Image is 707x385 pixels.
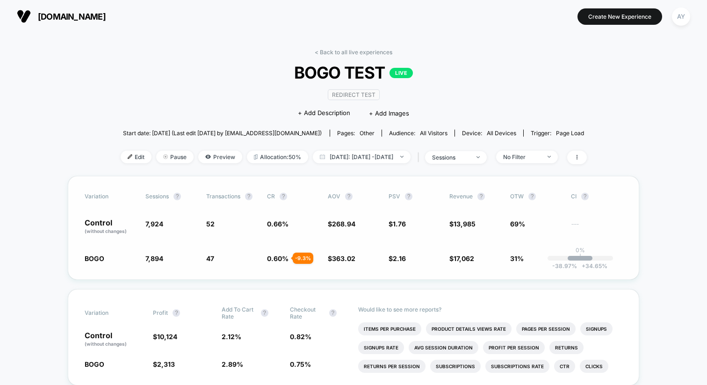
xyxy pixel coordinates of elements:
[345,193,353,200] button: ?
[173,193,181,200] button: ?
[454,130,523,137] span: Device:
[153,309,168,316] span: Profit
[245,193,252,200] button: ?
[85,341,127,347] span: (without changes)
[293,253,313,264] div: - 9.3 %
[389,254,406,262] span: $
[476,156,480,158] img: end
[580,360,608,373] li: Clicks
[454,220,476,228] span: 13,985
[400,156,404,158] img: end
[510,254,524,262] span: 31%
[85,332,144,348] p: Control
[556,130,584,137] span: Page Load
[14,9,108,24] button: [DOMAIN_NAME]
[405,193,412,200] button: ?
[144,63,563,82] span: BOGO TEST
[577,8,662,25] button: Create New Experience
[163,154,168,159] img: end
[313,151,411,163] span: [DATE]: [DATE] - [DATE]
[554,360,575,373] li: Ctr
[360,130,375,137] span: other
[222,360,243,368] span: 2.89 %
[198,151,242,163] span: Preview
[267,220,289,228] span: 0.66 %
[672,7,690,26] div: AY
[549,341,584,354] li: Returns
[337,130,375,137] div: Pages:
[261,309,268,317] button: ?
[85,228,127,234] span: (without changes)
[454,254,474,262] span: 17,062
[85,360,104,368] span: BOGO
[157,333,177,341] span: 10,124
[123,130,322,137] span: Start date: [DATE] (Last edit [DATE] by [EMAIL_ADDRESS][DOMAIN_NAME])
[510,220,525,228] span: 69%
[206,220,215,228] span: 52
[157,360,175,368] span: 2,313
[449,220,476,228] span: $
[571,221,622,235] span: ---
[415,151,425,164] span: |
[393,220,406,228] span: 1.76
[315,49,392,56] a: < Back to all live experiences
[145,254,163,262] span: 7,894
[121,151,151,163] span: Edit
[516,322,576,335] li: Pages Per Session
[145,220,163,228] span: 7,924
[206,193,240,200] span: Transactions
[669,7,693,26] button: AY
[548,156,551,158] img: end
[369,109,409,117] span: + Add Images
[579,254,581,261] p: |
[390,68,413,78] p: LIVE
[222,306,256,320] span: Add To Cart Rate
[487,130,516,137] span: all devices
[153,360,175,368] span: $
[426,322,512,335] li: Product Details Views Rate
[432,154,469,161] div: sessions
[222,333,241,341] span: 2.12 %
[528,193,536,200] button: ?
[156,151,194,163] span: Pause
[580,322,613,335] li: Signups
[17,9,31,23] img: Visually logo
[581,193,589,200] button: ?
[503,153,541,160] div: No Filter
[290,360,311,368] span: 0.75 %
[85,254,104,262] span: BOGO
[485,360,549,373] li: Subscriptions Rate
[145,193,169,200] span: Sessions
[389,130,447,137] div: Audience:
[449,254,474,262] span: $
[290,333,311,341] span: 0.82 %
[483,341,545,354] li: Profit Per Session
[85,306,136,320] span: Variation
[582,262,585,269] span: +
[531,130,584,137] div: Trigger:
[85,219,136,235] p: Control
[571,193,622,200] span: CI
[477,193,485,200] button: ?
[328,193,340,200] span: AOV
[552,262,577,269] span: -38.97 %
[328,220,355,228] span: $
[358,360,426,373] li: Returns Per Session
[267,254,289,262] span: 0.60 %
[332,254,355,262] span: 363.02
[358,306,622,313] p: Would like to see more reports?
[389,193,400,200] span: PSV
[328,89,380,100] span: Redirect Test
[393,254,406,262] span: 2.16
[298,109,350,118] span: + Add Description
[358,322,421,335] li: Items Per Purchase
[358,341,404,354] li: Signups Rate
[320,154,325,159] img: calendar
[449,193,473,200] span: Revenue
[329,309,337,317] button: ?
[85,193,136,200] span: Variation
[280,193,287,200] button: ?
[576,247,585,254] p: 0%
[430,360,481,373] li: Subscriptions
[328,254,355,262] span: $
